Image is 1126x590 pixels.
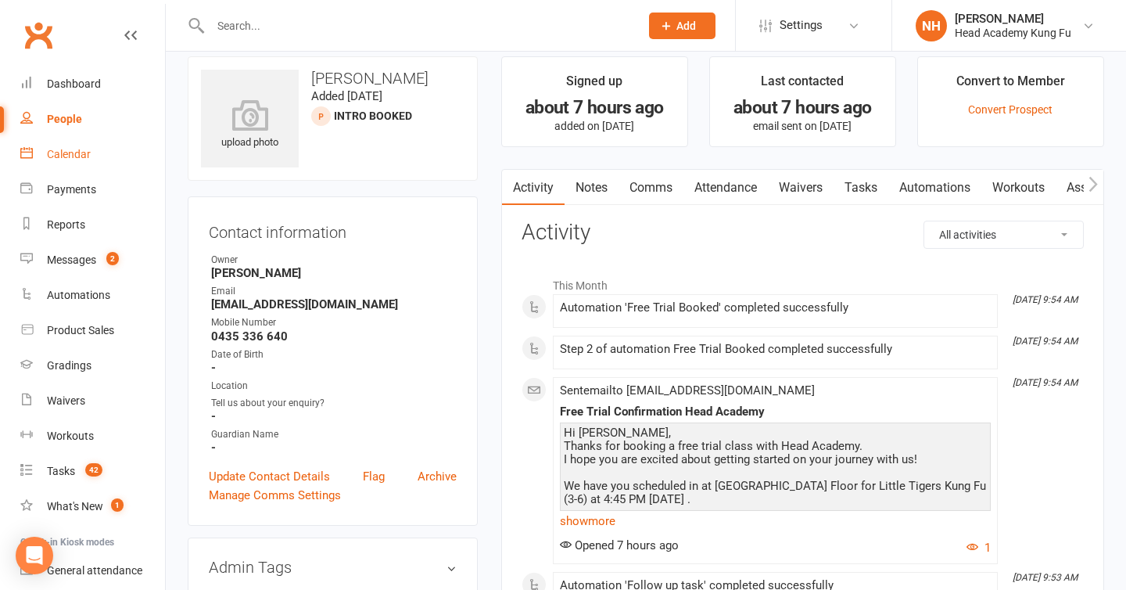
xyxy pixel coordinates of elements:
div: Convert to Member [956,71,1065,99]
div: Owner [211,253,457,268]
a: Manage Comms Settings [209,486,341,505]
a: Waivers [768,170,834,206]
strong: - [211,441,457,455]
span: Intro booked [334,110,412,122]
a: Archive [418,467,457,486]
h3: Admin Tags [209,559,457,576]
i: [DATE] 9:53 AM [1013,572,1078,583]
div: Tasks [47,465,75,477]
p: email sent on [DATE] [724,120,881,132]
div: Workouts [47,430,94,442]
span: Sent email to [EMAIL_ADDRESS][DOMAIN_NAME] [560,383,815,398]
a: Gradings [20,348,165,383]
div: NH [916,10,947,41]
div: Email [211,284,457,299]
div: Location [211,379,457,394]
a: Waivers [20,383,165,419]
a: Automations [20,278,165,313]
span: 1 [111,498,124,512]
h3: [PERSON_NAME] [201,70,464,87]
div: Dashboard [47,77,101,90]
a: Workouts [20,419,165,454]
a: Activity [502,170,565,206]
div: Last contacted [761,71,844,99]
div: Tell us about your enquiry? [211,396,457,411]
i: [DATE] 9:54 AM [1013,336,1078,347]
button: Add [649,13,715,39]
h3: Contact information [209,218,457,241]
span: Settings [780,8,823,43]
a: Reports [20,207,165,243]
span: Add [676,20,696,32]
div: upload photo [201,99,299,151]
div: [PERSON_NAME] [955,12,1071,26]
div: Thanks for booking a free trial class with Head Academy. [564,440,987,453]
a: Calendar [20,137,165,172]
a: People [20,102,165,137]
div: Signed up [566,71,622,99]
a: Attendance [683,170,768,206]
a: General attendance kiosk mode [20,553,165,588]
a: Workouts [981,170,1056,206]
div: Waivers [47,394,85,407]
strong: - [211,361,457,375]
div: Payments [47,183,96,196]
div: We have you scheduled in at [GEOGRAPHIC_DATA] Floor for Little Tigers Kung Fu (3-6) at 4:45 PM [D... [564,480,987,506]
div: Gradings [47,359,91,372]
a: show more [560,510,991,532]
a: Dashboard [20,67,165,102]
input: Search... [206,15,629,37]
div: Calendar [47,148,91,160]
a: Convert Prospect [968,103,1052,116]
div: Guardian Name [211,427,457,442]
div: What's New [47,500,103,513]
div: Automations [47,289,110,301]
a: Clubworx [19,16,58,55]
div: Head Academy Kung Fu [955,26,1071,40]
div: Free Trial Confirmation Head Academy [560,405,991,419]
div: Reports [47,218,85,231]
div: Hi [PERSON_NAME], [564,426,987,440]
time: Added [DATE] [311,89,382,103]
p: added on [DATE] [516,120,673,132]
a: Tasks [834,170,888,206]
div: Product Sales [47,324,114,336]
i: [DATE] 9:54 AM [1013,294,1078,305]
div: General attendance [47,564,142,577]
a: Automations [888,170,981,206]
div: Messages [47,254,96,266]
div: Date of Birth [211,347,457,362]
span: 42 [85,463,102,477]
a: Product Sales [20,313,165,348]
a: Update Contact Details [209,467,330,486]
strong: [EMAIL_ADDRESS][DOMAIN_NAME] [211,297,457,311]
i: [DATE] 9:54 AM [1013,377,1078,388]
a: Messages 2 [20,243,165,278]
div: I hope you are excited about getting started on your journey with us! [564,453,987,466]
strong: [PERSON_NAME] [211,266,457,280]
h3: Activity [522,221,1084,245]
div: People [47,113,82,125]
a: Notes [565,170,619,206]
span: 2 [106,252,119,265]
span: Opened 7 hours ago [560,538,679,552]
a: What's New1 [20,489,165,524]
a: Comms [619,170,683,206]
div: Step 2 of automation Free Trial Booked completed successfully [560,343,991,356]
div: about 7 hours ago [724,99,881,116]
div: Mobile Number [211,315,457,330]
div: about 7 hours ago [516,99,673,116]
div: Open Intercom Messenger [16,537,53,574]
div: Automation 'Free Trial Booked' completed successfully [560,301,991,315]
a: Flag [363,467,385,486]
strong: 0435 336 640 [211,329,457,344]
a: Tasks 42 [20,454,165,489]
li: This Month [522,269,1084,294]
strong: - [211,409,457,423]
a: Payments [20,172,165,207]
button: 1 [966,538,991,557]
